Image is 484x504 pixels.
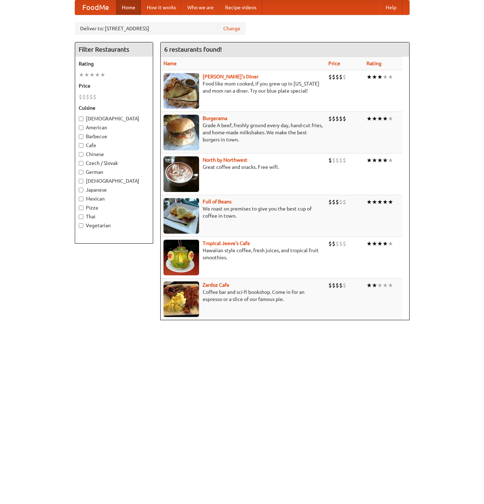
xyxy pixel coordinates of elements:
[382,73,388,81] li: ★
[339,198,343,206] li: $
[332,240,335,248] li: $
[332,281,335,289] li: $
[79,186,149,193] label: Japanese
[203,199,231,204] a: Full of Beans
[164,46,222,53] ng-pluralize: 6 restaurants found!
[203,74,259,79] b: [PERSON_NAME]'s Diner
[332,156,335,164] li: $
[100,71,105,79] li: ★
[335,281,339,289] li: $
[343,240,346,248] li: $
[79,204,149,211] label: Pizza
[79,60,149,67] h5: Rating
[335,156,339,164] li: $
[79,151,149,158] label: Chinese
[339,115,343,123] li: $
[388,115,393,123] li: ★
[328,198,332,206] li: $
[328,73,332,81] li: $
[182,0,219,15] a: Who we are
[203,282,229,288] b: Zardoz Cafe
[79,124,149,131] label: American
[95,71,100,79] li: ★
[79,116,83,121] input: [DEMOGRAPHIC_DATA]
[332,115,335,123] li: $
[366,73,372,81] li: ★
[332,73,335,81] li: $
[163,73,199,109] img: sallys.jpg
[335,198,339,206] li: $
[163,80,323,94] p: Food like mom cooked, if you grew up in [US_STATE] and mom ran a diner. Try our blue plate special!
[93,93,97,101] li: $
[203,115,227,121] b: Burgerama
[328,115,332,123] li: $
[163,205,323,219] p: We roast on premises to give you the best cup of coffee in town.
[79,168,149,176] label: German
[332,198,335,206] li: $
[382,156,388,164] li: ★
[203,157,248,163] a: North by Northwest
[339,240,343,248] li: $
[203,240,250,246] a: Tropical Jeeve's Cafe
[377,115,382,123] li: ★
[343,115,346,123] li: $
[163,156,199,192] img: north.jpg
[163,247,323,261] p: Hawaiian style coffee, fresh juices, and tropical fruit smoothies.
[377,240,382,248] li: ★
[343,156,346,164] li: $
[79,179,83,183] input: [DEMOGRAPHIC_DATA]
[382,281,388,289] li: ★
[79,134,83,139] input: Barbecue
[328,281,332,289] li: $
[388,281,393,289] li: ★
[82,93,86,101] li: $
[339,156,343,164] li: $
[377,198,382,206] li: ★
[328,156,332,164] li: $
[75,0,116,15] a: FoodMe
[79,115,149,122] label: [DEMOGRAPHIC_DATA]
[366,281,372,289] li: ★
[380,0,402,15] a: Help
[382,115,388,123] li: ★
[163,198,199,234] img: beans.jpg
[372,281,377,289] li: ★
[79,161,83,166] input: Czech / Slovak
[75,22,246,35] div: Deliver to: [STREET_ADDRESS]
[366,198,372,206] li: ★
[219,0,262,15] a: Recipe videos
[366,61,381,66] a: Rating
[377,281,382,289] li: ★
[79,188,83,192] input: Japanese
[372,156,377,164] li: ★
[388,156,393,164] li: ★
[79,104,149,111] h5: Cuisine
[79,223,83,228] input: Vegetarian
[89,93,93,101] li: $
[79,142,149,149] label: Cafe
[79,152,83,157] input: Chinese
[86,93,89,101] li: $
[89,71,95,79] li: ★
[79,93,82,101] li: $
[328,61,340,66] a: Price
[377,156,382,164] li: ★
[163,281,199,317] img: zardoz.jpg
[79,213,149,220] label: Thai
[366,115,372,123] li: ★
[163,289,323,303] p: Coffee bar and sci-fi bookshop. Come in for an espresso or a slice of our famous pie.
[343,198,346,206] li: $
[163,163,323,171] p: Great coffee and snacks. Free wifi.
[75,42,153,57] h4: Filter Restaurants
[335,240,339,248] li: $
[79,160,149,167] label: Czech / Slovak
[377,73,382,81] li: ★
[79,125,83,130] input: American
[328,240,332,248] li: $
[163,61,177,66] a: Name
[366,240,372,248] li: ★
[79,71,84,79] li: ★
